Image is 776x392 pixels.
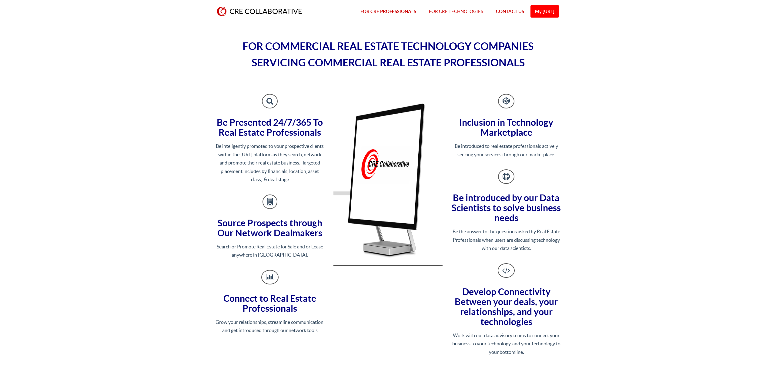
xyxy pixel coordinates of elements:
span: Inclusion in Technology Marketplace [459,117,553,138]
p: Be inteligently promoted to your prospective clients within the [URL] platform as they search, ne... [215,142,324,184]
span: Be Presented 24/7/365 To Real Estate Professionals [217,117,323,138]
span: Source Prospects through Our Network Dealmakers [217,218,322,238]
p: Grow your relationships, streamline communication, and get introduced through our network tools [215,318,324,335]
span: Be introduced by our Data Scientists to solve business needs [452,193,561,223]
p: Be introduced to real estate professionals actively seeking your services through our marketplace. [452,142,561,159]
span: Develop Connectivity Between your deals, your relationships, and your technologies [455,287,558,327]
p: Search or Promote Real Estate for Sale and or Lease anywhere in [GEOGRAPHIC_DATA]. [215,243,324,259]
p: Be the answer to the questions asked by Real Estate Professionals when users are discussing techn... [452,228,561,253]
span: FOR COMMERCIAL REAL ESTATE TECHNOLOGY COMPANIES SERVICING COMMERCIAL REAL ESTATE PROFESSIONALS [242,40,533,68]
p: Work with our data advisory teams to connect your business to your technology, and your technolog... [452,331,561,357]
span: Connect to Real Estate Professionals [223,293,316,314]
a: My [URL] [530,5,559,18]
